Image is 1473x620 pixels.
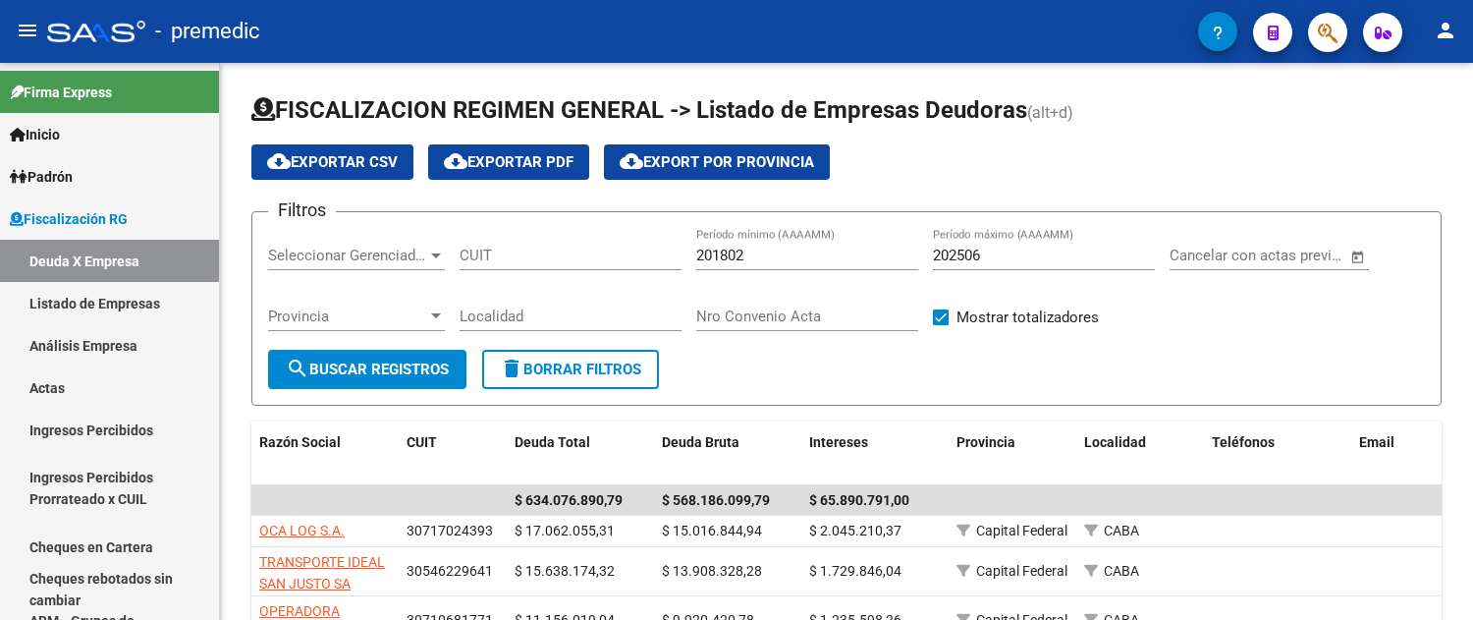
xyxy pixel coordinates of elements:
span: Export por Provincia [620,153,814,171]
span: CABA [1104,563,1139,579]
span: Deuda Bruta [662,434,739,450]
span: Intereses [809,434,868,450]
button: Buscar Registros [268,350,466,389]
span: TRANSPORTE IDEAL SAN JUSTO SA [259,554,385,592]
span: Seleccionar Gerenciador [268,247,427,264]
datatable-header-cell: Intereses [801,422,949,486]
datatable-header-cell: Deuda Bruta [654,422,801,486]
span: 30717024393 [407,523,493,538]
span: $ 17.062.055,31 [515,523,615,538]
span: Exportar PDF [444,153,573,171]
span: $ 2.045.210,37 [809,523,901,538]
datatable-header-cell: Deuda Total [507,422,654,486]
button: Export por Provincia [604,144,830,180]
span: Fiscalización RG [10,208,128,230]
span: $ 1.729.846,04 [809,563,901,579]
mat-icon: cloud_download [267,149,291,173]
span: OCA LOG S.A. [259,523,345,538]
span: Mostrar totalizadores [956,306,1099,329]
mat-icon: cloud_download [620,149,643,173]
span: $ 13.908.328,28 [662,563,762,579]
span: Exportar CSV [267,153,398,171]
span: Email [1359,434,1394,450]
span: FISCALIZACION REGIMEN GENERAL -> Listado de Empresas Deudoras [251,96,1027,124]
button: Open calendar [1346,246,1369,268]
span: (alt+d) [1027,103,1073,122]
button: Exportar PDF [428,144,589,180]
datatable-header-cell: CUIT [399,422,507,486]
span: CABA [1104,523,1139,538]
span: Localidad [1084,434,1146,450]
iframe: Intercom live chat [1406,553,1453,600]
mat-icon: delete [500,357,523,380]
span: $ 634.076.890,79 [515,492,623,508]
span: - premedic [155,10,260,53]
span: $ 15.638.174,32 [515,563,615,579]
span: Borrar Filtros [500,361,641,378]
mat-icon: search [286,357,309,380]
span: Provincia [956,434,1015,450]
span: $ 15.016.844,94 [662,523,762,538]
span: Capital Federal [976,563,1067,579]
button: Exportar CSV [251,144,413,180]
span: Capital Federal [976,523,1067,538]
span: CUIT [407,434,437,450]
h3: Filtros [268,197,336,224]
span: Provincia [268,308,427,325]
span: Inicio [10,124,60,145]
span: Deuda Total [515,434,590,450]
span: 30546229641 [407,563,493,579]
span: Padrón [10,166,73,188]
span: $ 568.186.099,79 [662,492,770,508]
datatable-header-cell: Localidad [1076,422,1204,486]
mat-icon: cloud_download [444,149,467,173]
mat-icon: person [1434,19,1457,42]
datatable-header-cell: Provincia [949,422,1076,486]
mat-icon: menu [16,19,39,42]
span: Buscar Registros [286,361,449,378]
span: Firma Express [10,82,112,103]
datatable-header-cell: Razón Social [251,422,399,486]
span: Razón Social [259,434,341,450]
datatable-header-cell: Teléfonos [1204,422,1351,486]
span: Teléfonos [1212,434,1275,450]
button: Borrar Filtros [482,350,659,389]
span: $ 65.890.791,00 [809,492,909,508]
